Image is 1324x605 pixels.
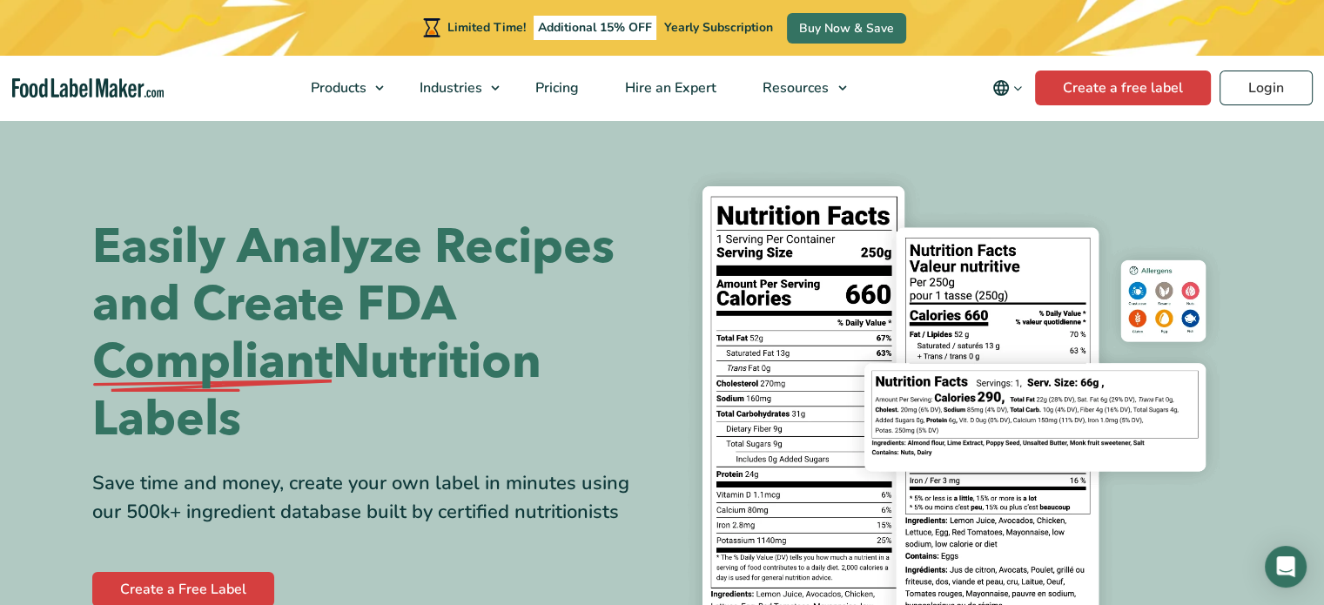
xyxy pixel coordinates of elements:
a: Food Label Maker homepage [12,78,165,98]
h1: Easily Analyze Recipes and Create FDA Nutrition Labels [92,218,649,448]
span: Yearly Subscription [664,19,773,36]
span: Industries [414,78,484,97]
a: Products [288,56,393,120]
span: Additional 15% OFF [534,16,656,40]
a: Pricing [513,56,598,120]
span: Limited Time! [447,19,526,36]
a: Industries [397,56,508,120]
a: Hire an Expert [602,56,736,120]
span: Resources [757,78,830,97]
a: Login [1220,71,1313,105]
div: Open Intercom Messenger [1265,546,1307,588]
button: Change language [980,71,1035,105]
a: Resources [740,56,855,120]
a: Buy Now & Save [787,13,906,44]
span: Compliant [92,333,333,391]
div: Save time and money, create your own label in minutes using our 500k+ ingredient database built b... [92,469,649,527]
span: Products [306,78,368,97]
span: Hire an Expert [620,78,718,97]
span: Pricing [530,78,581,97]
a: Create a free label [1035,71,1211,105]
